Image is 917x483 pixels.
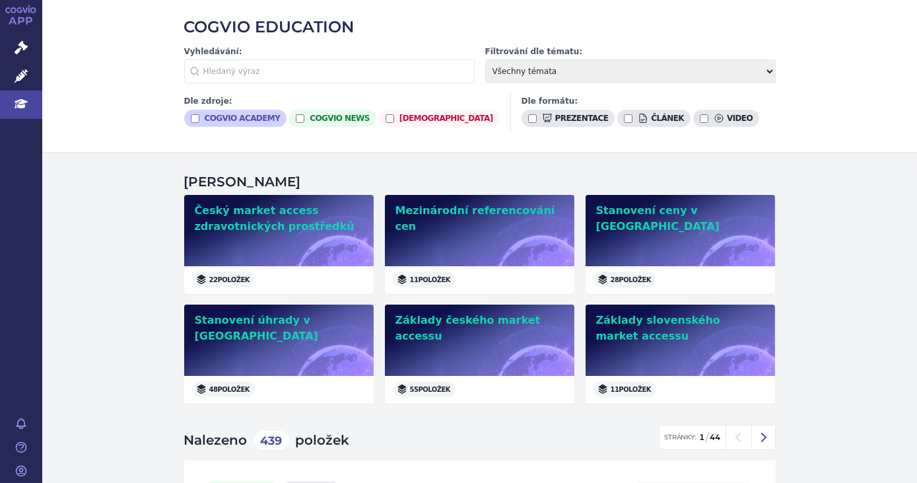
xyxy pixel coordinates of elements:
[184,59,475,83] input: Hledaný výraz
[184,110,287,127] label: cogvio academy
[624,114,632,123] input: článek
[385,305,575,404] a: Základy českého market accessu55položek
[184,16,776,38] h2: COGVIO EDUCATION
[393,381,456,397] span: 55 položek
[192,272,255,287] span: 22 položek
[522,110,615,127] label: prezentace
[528,114,537,123] input: prezentace
[594,381,657,397] span: 11 položek
[386,114,394,123] input: [DEMOGRAPHIC_DATA]
[596,203,765,235] h2: Stanovení ceny v [GEOGRAPHIC_DATA]
[586,195,776,294] a: Stanovení ceny v [GEOGRAPHIC_DATA]28položek
[184,46,475,57] label: Vyhledávání:
[385,195,575,294] a: Mezinárodní referencování cen11položek
[184,305,374,404] a: Stanovení úhrady v [GEOGRAPHIC_DATA]48položek
[379,110,500,127] label: [DEMOGRAPHIC_DATA]
[195,313,364,344] h2: Stanovení úhrady v [GEOGRAPHIC_DATA]
[184,431,350,451] h2: Nalezeno položek
[665,434,696,441] span: Stránky:
[586,305,776,404] a: Základy slovenského market accessu11položek
[395,313,564,344] h2: Základy českého market accessu
[191,114,199,123] input: cogvio academy
[617,110,691,127] label: článek
[700,433,705,441] strong: 1
[184,174,776,190] h2: [PERSON_NAME]
[596,313,765,344] h2: Základy slovenského market accessu
[693,110,759,127] label: video
[254,431,289,451] span: 439
[289,110,376,127] label: cogvio news
[195,203,364,235] h2: Český market access zdravotnických prostředků
[700,114,708,123] input: video
[705,429,710,446] span: /
[485,46,776,57] label: Filtrování dle tématu:
[296,114,304,123] input: cogvio news
[710,433,721,441] strong: 44
[395,203,564,235] h2: Mezinárodní referencování cen
[184,95,500,107] h3: Dle zdroje:
[393,272,456,287] span: 11 položek
[594,272,657,287] span: 28 položek
[184,195,374,294] a: Český market access zdravotnických prostředků22položek
[522,95,760,107] h3: Dle formátu:
[192,381,255,397] span: 48 položek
